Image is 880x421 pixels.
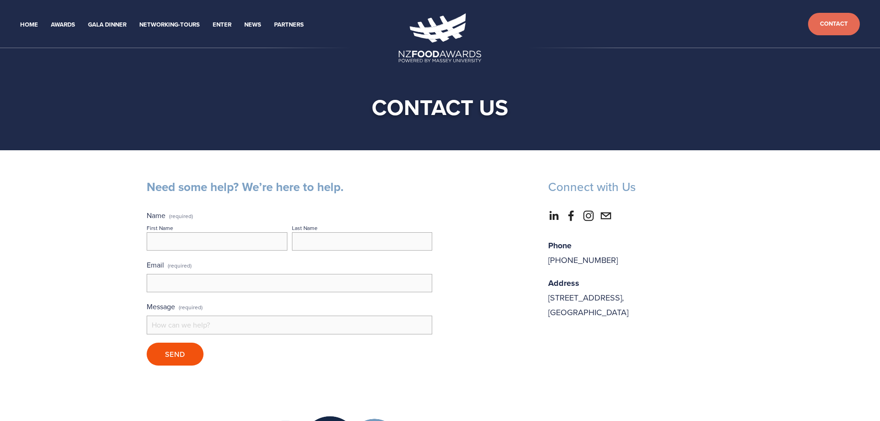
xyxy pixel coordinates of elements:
[244,20,261,30] a: News
[548,238,733,268] p: [PHONE_NUMBER]
[179,301,203,314] span: (required)
[20,20,38,30] a: Home
[147,343,203,366] button: SendSend
[147,260,164,270] span: Email
[88,20,126,30] a: Gala Dinner
[51,20,75,30] a: Awards
[808,13,860,35] a: Contact
[583,210,594,221] a: Instagram
[600,210,611,221] a: nzfoodawards@massey.ac.nz
[548,240,572,252] strong: Phone
[147,178,344,196] strong: Need some help? We’re here to help.
[169,213,193,219] span: (required)
[147,316,432,334] input: How can we help?
[548,277,579,289] strong: Address
[274,20,304,30] a: Partners
[548,276,733,320] p: [STREET_ADDRESS], [GEOGRAPHIC_DATA]
[139,20,200,30] a: Networking-Tours
[147,210,165,220] span: Name
[161,93,719,121] h1: Contact US
[147,301,175,312] span: Message
[168,259,192,272] span: (required)
[292,224,318,232] div: Last Name
[548,210,559,221] a: LinkedIn
[147,224,173,232] div: First Name
[548,180,733,195] h3: Connect with Us
[566,210,577,221] a: Abbie Harris
[165,349,185,359] span: Send
[213,20,231,30] a: Enter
